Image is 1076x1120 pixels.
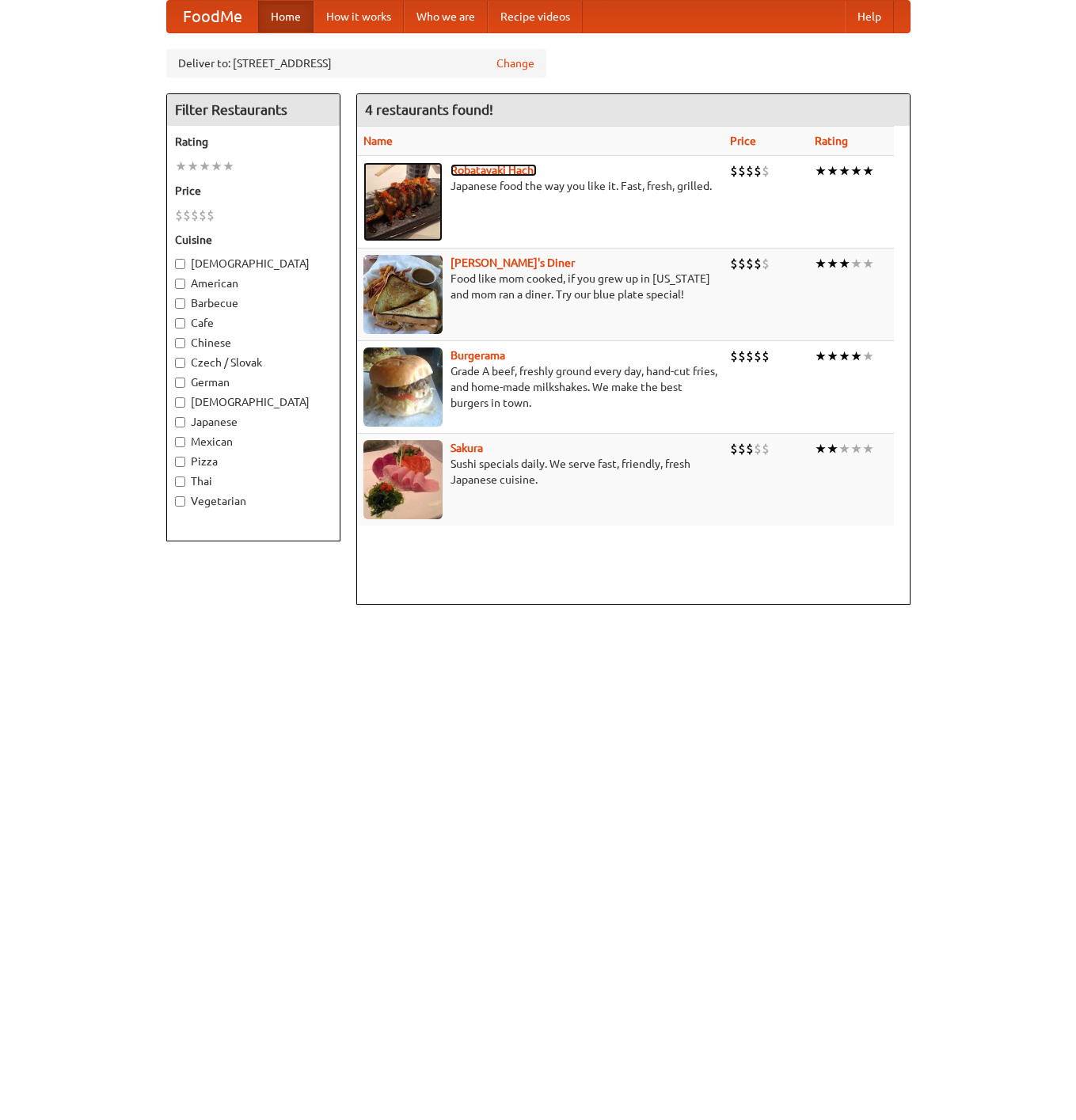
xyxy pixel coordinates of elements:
li: $ [746,347,754,365]
input: [DEMOGRAPHIC_DATA] [175,259,185,269]
p: Japanese food the way you like it. Fast, fresh, grilled. [363,178,717,194]
li: $ [730,440,738,457]
input: Chinese [175,338,185,348]
li: $ [754,347,762,365]
li: ★ [199,158,211,175]
li: ★ [815,440,827,457]
li: $ [183,207,191,224]
li: ★ [850,347,862,365]
a: Sakura [451,442,483,454]
label: Barbecue [175,295,332,311]
li: $ [762,347,770,365]
label: Chinese [175,335,332,351]
li: $ [207,207,215,224]
li: ★ [850,440,862,457]
label: Cafe [175,315,332,331]
li: ★ [175,158,187,175]
a: Robatayaki Hachi [451,164,537,177]
h5: Price [175,183,332,199]
label: American [175,275,332,291]
li: ★ [815,255,827,272]
li: ★ [815,162,827,180]
label: Mexican [175,434,332,450]
a: Burgerama [451,349,505,362]
li: ★ [838,440,850,457]
li: ★ [827,440,838,457]
a: Who we are [404,1,488,32]
img: sakura.jpg [363,440,443,519]
label: Pizza [175,454,332,469]
li: $ [175,207,183,224]
label: German [175,374,332,390]
label: [DEMOGRAPHIC_DATA] [175,256,332,271]
li: $ [191,207,199,224]
p: Grade A beef, freshly ground every day, hand-cut fries, and home-made milkshakes. We make the bes... [363,363,717,411]
input: Pizza [175,457,185,467]
li: $ [754,162,762,180]
h5: Cuisine [175,232,332,248]
li: ★ [862,440,874,457]
img: burgerama.jpg [363,347,443,427]
input: Vegetarian [175,496,185,507]
label: Japanese [175,414,332,430]
a: Help [845,1,894,32]
li: $ [762,255,770,272]
li: ★ [838,347,850,365]
li: ★ [815,347,827,365]
li: ★ [827,347,838,365]
li: ★ [862,347,874,365]
input: Japanese [175,417,185,427]
li: $ [730,255,738,272]
label: Thai [175,473,332,489]
li: $ [746,440,754,457]
li: ★ [211,158,222,175]
a: [PERSON_NAME]'s Diner [451,256,575,269]
li: $ [730,162,738,180]
li: $ [738,162,746,180]
input: Czech / Slovak [175,358,185,368]
li: ★ [222,158,234,175]
input: Barbecue [175,298,185,309]
li: $ [730,347,738,365]
li: ★ [862,255,874,272]
img: sallys.jpg [363,255,443,334]
label: [DEMOGRAPHIC_DATA] [175,394,332,410]
label: Vegetarian [175,493,332,509]
ng-pluralize: 4 restaurants found! [365,102,493,117]
li: $ [746,255,754,272]
li: ★ [827,255,838,272]
a: FoodMe [167,1,258,32]
p: Food like mom cooked, if you grew up in [US_STATE] and mom ran a diner. Try our blue plate special! [363,271,717,302]
a: Price [730,135,756,147]
li: $ [738,440,746,457]
a: Recipe videos [488,1,583,32]
li: $ [199,207,207,224]
img: robatayaki.jpg [363,162,443,241]
li: ★ [827,162,838,180]
li: ★ [850,255,862,272]
li: $ [738,255,746,272]
li: ★ [862,162,874,180]
input: Mexican [175,437,185,447]
a: Rating [815,135,848,147]
a: Name [363,135,393,147]
li: $ [738,347,746,365]
li: $ [754,440,762,457]
li: $ [762,162,770,180]
li: ★ [850,162,862,180]
h4: Filter Restaurants [167,94,340,126]
h5: Rating [175,134,332,150]
p: Sushi specials daily. We serve fast, friendly, fresh Japanese cuisine. [363,456,717,488]
input: German [175,378,185,388]
input: [DEMOGRAPHIC_DATA] [175,397,185,408]
li: ★ [187,158,199,175]
li: ★ [838,255,850,272]
li: $ [762,440,770,457]
input: Thai [175,476,185,487]
a: Change [496,55,534,71]
a: How it works [314,1,404,32]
